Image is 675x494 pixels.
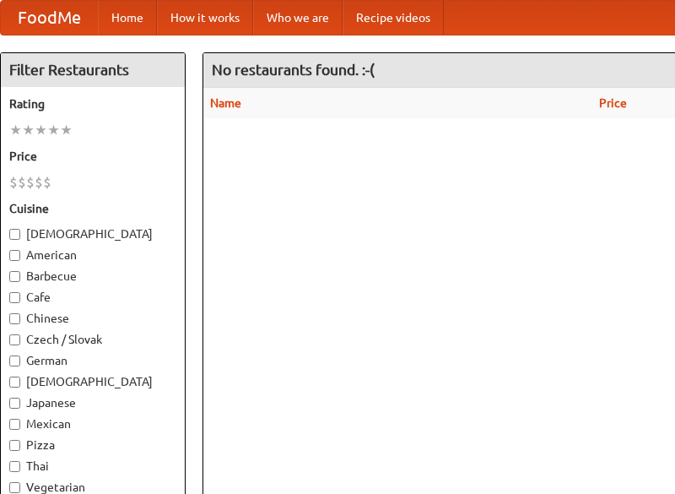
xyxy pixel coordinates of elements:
li: ★ [35,121,47,139]
input: German [9,356,20,366]
li: $ [18,173,26,192]
label: Pizza [9,437,176,453]
li: $ [26,173,35,192]
a: FoodMe [1,1,98,35]
label: Japanese [9,394,176,411]
li: ★ [22,121,35,139]
label: Cafe [9,289,176,306]
input: Mexican [9,419,20,430]
label: [DEMOGRAPHIC_DATA] [9,225,176,242]
input: Czech / Slovak [9,334,20,345]
input: [DEMOGRAPHIC_DATA] [9,377,20,388]
label: Chinese [9,310,176,327]
input: Vegetarian [9,482,20,493]
a: Name [210,96,241,110]
a: Who we are [253,1,343,35]
h5: Price [9,148,176,165]
a: Price [599,96,627,110]
ng-pluralize: No restaurants found. :-( [212,62,375,78]
li: ★ [9,121,22,139]
h5: Rating [9,95,176,112]
label: Mexican [9,415,176,432]
h5: Cuisine [9,200,176,217]
label: Thai [9,458,176,475]
a: Recipe videos [343,1,444,35]
input: Japanese [9,398,20,409]
label: Barbecue [9,268,176,285]
input: Cafe [9,292,20,303]
label: German [9,352,176,369]
input: American [9,250,20,261]
li: $ [43,173,51,192]
label: Czech / Slovak [9,331,176,348]
li: $ [35,173,43,192]
label: [DEMOGRAPHIC_DATA] [9,373,176,390]
li: ★ [47,121,60,139]
input: Barbecue [9,271,20,282]
input: Thai [9,461,20,472]
li: $ [9,173,18,192]
h4: Filter Restaurants [1,53,185,87]
input: [DEMOGRAPHIC_DATA] [9,229,20,240]
a: Home [98,1,157,35]
label: American [9,247,176,263]
li: ★ [60,121,73,139]
input: Chinese [9,313,20,324]
input: Pizza [9,440,20,451]
a: How it works [157,1,253,35]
